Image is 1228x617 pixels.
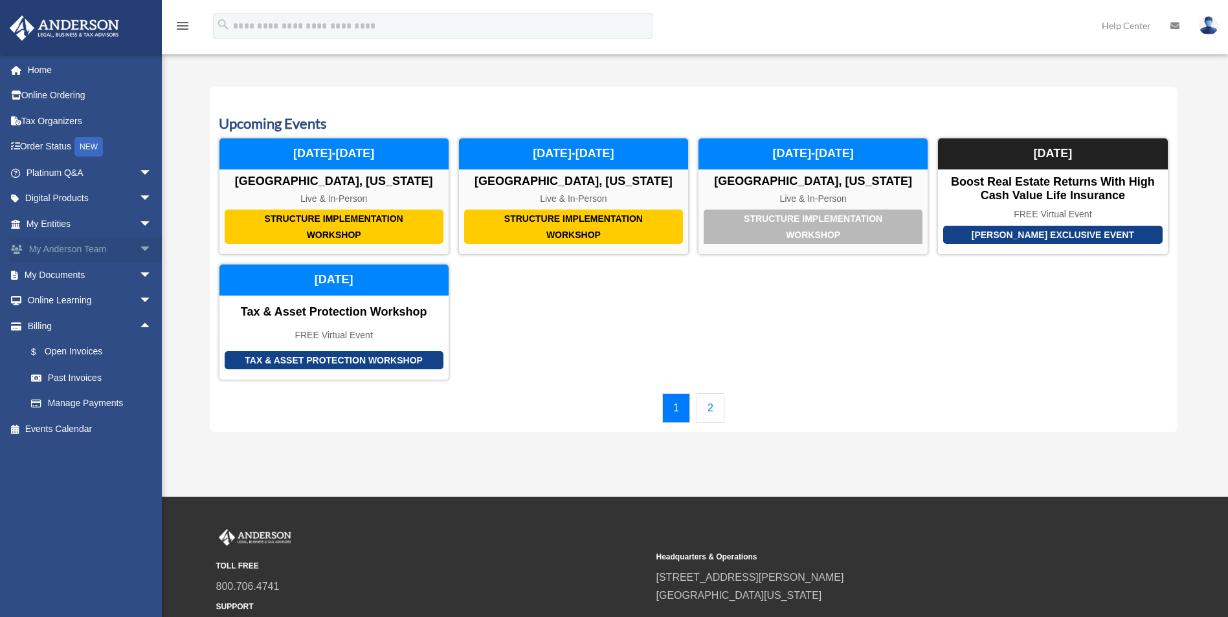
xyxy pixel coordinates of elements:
img: Anderson Advisors Platinum Portal [216,529,294,546]
a: [GEOGRAPHIC_DATA][US_STATE] [656,590,822,601]
a: Online Learningarrow_drop_down [9,288,172,314]
a: Structure Implementation Workshop [GEOGRAPHIC_DATA], [US_STATE] Live & In-Person [DATE]-[DATE] [698,138,928,255]
a: [STREET_ADDRESS][PERSON_NAME] [656,572,844,583]
div: [DATE]-[DATE] [459,138,688,169]
div: Structure Implementation Workshop [464,210,683,244]
div: FREE Virtual Event [938,209,1167,220]
a: My Anderson Teamarrow_drop_down [9,237,172,263]
div: [DATE] [219,265,449,296]
span: $ [38,344,45,360]
span: arrow_drop_up [139,313,165,340]
div: Live & In-Person [219,193,449,204]
div: Tax & Asset Protection Workshop [219,305,449,319]
div: FREE Virtual Event [219,330,449,341]
a: Online Ordering [9,83,172,109]
a: Tax & Asset Protection Workshop Tax & Asset Protection Workshop FREE Virtual Event [DATE] [219,264,449,380]
h3: Upcoming Events [219,114,1168,134]
div: [GEOGRAPHIC_DATA], [US_STATE] [219,175,449,189]
div: [DATE] [938,138,1167,169]
a: Home [9,57,172,83]
small: TOLL FREE [216,559,647,573]
span: arrow_drop_down [139,186,165,212]
a: Digital Productsarrow_drop_down [9,186,172,211]
i: search [216,17,230,32]
small: Headquarters & Operations [656,550,1088,564]
a: My Entitiesarrow_drop_down [9,211,172,237]
div: [PERSON_NAME] Exclusive Event [943,226,1162,244]
a: Past Invoices [18,365,172,391]
img: User Pic [1199,16,1218,35]
a: $Open Invoices [18,339,172,365]
div: [DATE]-[DATE] [219,138,449,169]
div: [GEOGRAPHIC_DATA], [US_STATE] [698,175,928,189]
span: arrow_drop_down [139,211,165,237]
div: Live & In-Person [698,193,928,204]
a: Order StatusNEW [9,134,172,160]
i: menu [175,18,190,34]
a: [PERSON_NAME] Exclusive Event Boost Real Estate Returns with High Cash Value Life Insurance FREE ... [937,138,1168,255]
div: Structure Implementation Workshop [704,210,922,244]
span: arrow_drop_down [139,160,165,186]
a: Manage Payments [18,391,172,417]
div: Structure Implementation Workshop [225,210,443,244]
div: NEW [74,137,103,157]
a: 1 [662,393,690,423]
a: Billingarrow_drop_up [9,313,172,339]
a: Tax Organizers [9,108,172,134]
span: arrow_drop_down [139,288,165,314]
span: arrow_drop_down [139,262,165,288]
a: 2 [697,393,724,423]
img: Anderson Advisors Platinum Portal [6,16,123,41]
a: Platinum Q&Aarrow_drop_down [9,160,172,186]
a: My Documentsarrow_drop_down [9,262,172,288]
div: Boost Real Estate Returns with High Cash Value Life Insurance [938,175,1167,203]
a: Structure Implementation Workshop [GEOGRAPHIC_DATA], [US_STATE] Live & In-Person [DATE]-[DATE] [219,138,449,255]
small: SUPPORT [216,600,647,614]
div: Live & In-Person [459,193,688,204]
a: menu [175,23,190,34]
span: arrow_drop_down [139,237,165,263]
a: Structure Implementation Workshop [GEOGRAPHIC_DATA], [US_STATE] Live & In-Person [DATE]-[DATE] [458,138,689,255]
div: [GEOGRAPHIC_DATA], [US_STATE] [459,175,688,189]
a: 800.706.4741 [216,581,280,592]
a: Events Calendar [9,416,165,442]
div: Tax & Asset Protection Workshop [225,351,443,370]
div: [DATE]-[DATE] [698,138,928,169]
